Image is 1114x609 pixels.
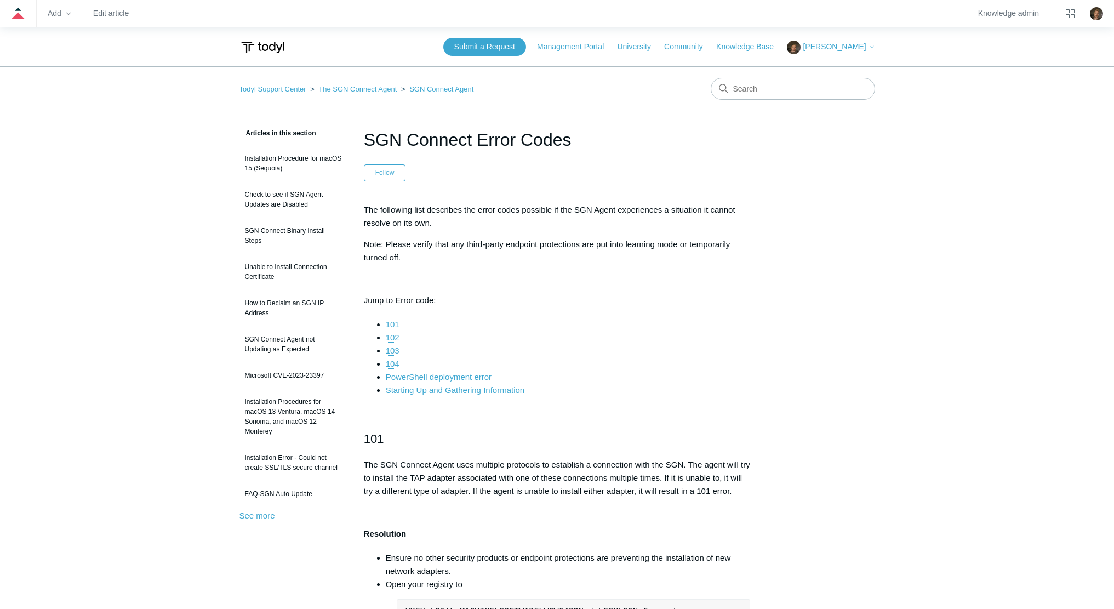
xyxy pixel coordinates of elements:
[239,293,347,323] a: How to Reclaim an SGN IP Address
[239,447,347,478] a: Installation Error - Could not create SSL/TLS secure channel
[1090,7,1103,20] img: user avatar
[239,129,316,137] span: Articles in this section
[93,10,129,16] a: Edit article
[364,164,406,181] button: Follow Article
[239,391,347,442] a: Installation Procedures for macOS 13 Ventura, macOS 14 Sonoma, and macOS 12 Monterey
[711,78,875,100] input: Search
[386,333,399,343] a: 102
[803,42,866,51] span: [PERSON_NAME]
[386,372,492,382] a: PowerShell deployment error
[537,41,615,53] a: Management Portal
[364,127,751,153] h1: SGN Connect Error Codes
[664,41,714,53] a: Community
[386,359,399,369] a: 104
[364,238,751,264] p: Note: Please verify that any third-party endpoint protections are put into learning mode or tempo...
[239,37,286,58] img: Todyl Support Center Help Center home page
[48,10,71,16] zd-hc-trigger: Add
[364,203,751,230] p: The following list describes the error codes possible if the SGN Agent experiences a situation it...
[399,85,473,93] li: SGN Connect Agent
[386,346,399,356] a: 103
[239,85,306,93] a: Todyl Support Center
[239,148,347,179] a: Installation Procedure for macOS 15 (Sequoia)
[239,365,347,386] a: Microsoft CVE-2023-23397
[1090,7,1103,20] zd-hc-trigger: Click your profile icon to open the profile menu
[239,220,347,251] a: SGN Connect Binary Install Steps
[239,184,347,215] a: Check to see if SGN Agent Updates are Disabled
[364,294,751,307] p: Jump to Error code:
[239,257,347,287] a: Unable to Install Connection Certificate
[386,385,524,395] a: Starting Up and Gathering Information
[386,551,751,578] li: Ensure no other security products or endpoint protections are preventing the installation of new ...
[716,41,785,53] a: Knowledge Base
[239,85,309,93] li: Todyl Support Center
[239,483,347,504] a: FAQ-SGN Auto Update
[617,41,661,53] a: University
[318,85,397,93] a: The SGN Connect Agent
[308,85,399,93] li: The SGN Connect Agent
[443,38,526,56] a: Submit a Request
[364,529,407,538] strong: Resolution
[409,85,473,93] a: SGN Connect Agent
[386,320,399,329] a: 101
[978,10,1039,16] a: Knowledge admin
[364,429,751,448] h2: 101
[364,458,751,498] p: The SGN Connect Agent uses multiple protocols to establish a connection with the SGN. The agent w...
[239,511,275,520] a: See more
[787,41,875,54] button: [PERSON_NAME]
[239,329,347,360] a: SGN Connect Agent not Updating as Expected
